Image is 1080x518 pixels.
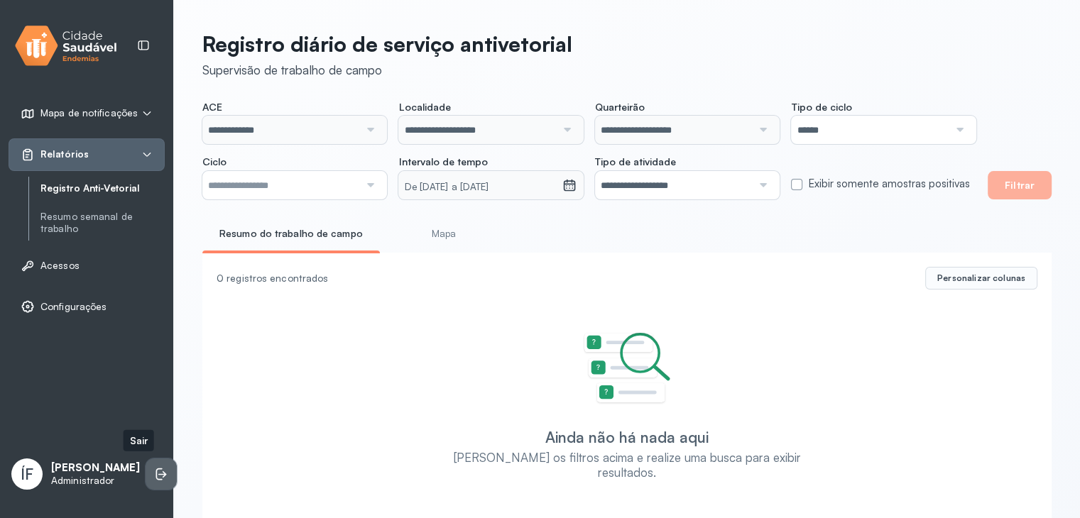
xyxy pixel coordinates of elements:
[21,465,33,483] span: ÍF
[40,182,165,194] a: Registro Anti-Vetorial
[937,272,1025,284] span: Personalizar colunas
[217,272,914,285] div: 0 registros encontrados
[583,332,671,405] img: Imagem de Empty State
[925,267,1037,290] button: Personalizar colunas
[545,428,709,446] div: Ainda não há nada aqui
[40,180,165,197] a: Registro Anti-Vetorial
[21,299,153,314] a: Configurações
[40,260,80,272] span: Acessos
[398,155,487,168] span: Intervalo de tempo
[21,258,153,272] a: Acessos
[51,475,140,487] p: Administrador
[988,171,1052,199] button: Filtrar
[51,461,140,475] p: [PERSON_NAME]
[202,101,222,114] span: ACE
[404,180,557,194] small: De [DATE] a [DATE]
[40,301,107,313] span: Configurações
[808,177,969,191] label: Exibir somente amostras positivas
[40,208,165,238] a: Resumo semanal de trabalho
[595,155,676,168] span: Tipo de atividade
[429,450,825,480] div: [PERSON_NAME] os filtros acima e realize uma busca para exibir resultados.
[595,101,645,114] span: Quarteirão
[40,211,165,235] a: Resumo semanal de trabalho
[202,155,227,168] span: Ciclo
[202,62,572,77] div: Supervisão de trabalho de campo
[40,107,138,119] span: Mapa de notificações
[15,23,117,69] img: logo.svg
[398,101,450,114] span: Localidade
[391,222,496,246] a: Mapa
[202,222,380,246] a: Resumo do trabalho de campo
[40,148,89,160] span: Relatórios
[791,101,851,114] span: Tipo de ciclo
[202,31,572,57] p: Registro diário de serviço antivetorial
